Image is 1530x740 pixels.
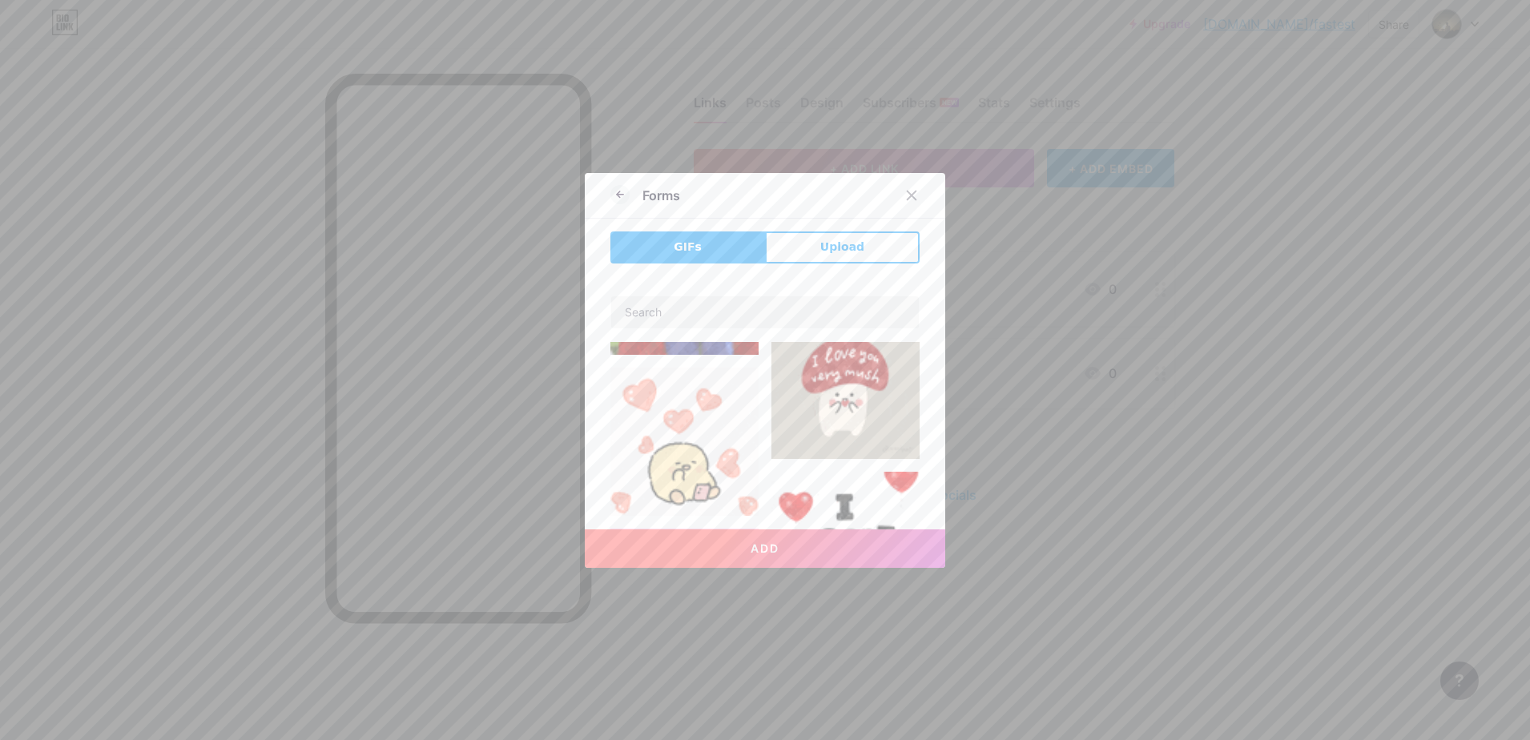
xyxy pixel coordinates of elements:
img: Gihpy [771,472,920,620]
span: GIFs [674,239,702,255]
span: Upload [820,239,864,255]
img: Gihpy [610,368,759,516]
button: Add [585,529,945,568]
button: Upload [765,231,920,263]
div: Forms [642,186,680,205]
button: GIFs [610,231,765,263]
input: Search [611,296,919,328]
img: Gihpy [771,311,920,459]
span: Add [751,541,779,555]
